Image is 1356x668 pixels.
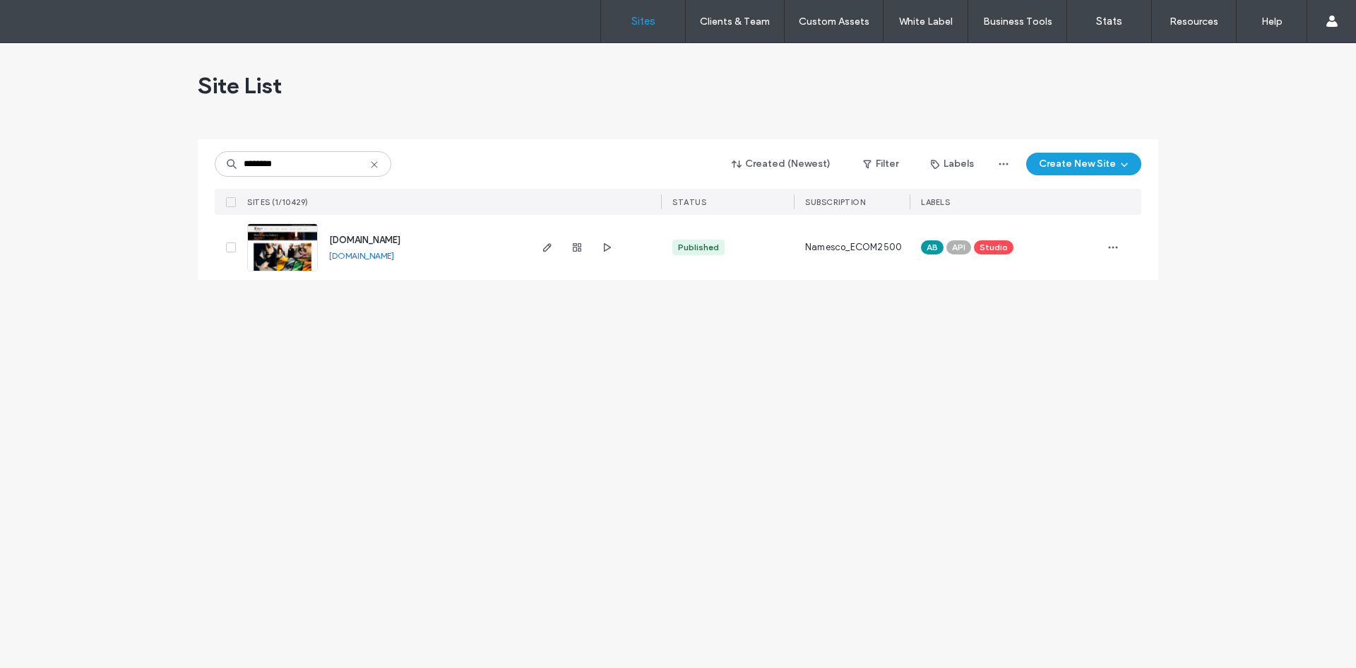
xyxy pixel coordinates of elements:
[805,197,865,207] span: Subscription
[678,241,719,254] div: Published
[983,16,1052,28] label: Business Tools
[672,197,706,207] span: STATUS
[899,16,953,28] label: White Label
[918,153,987,175] button: Labels
[1026,153,1141,175] button: Create New Site
[700,16,770,28] label: Clients & Team
[631,15,655,28] label: Sites
[952,241,965,254] span: API
[980,241,1008,254] span: Studio
[921,197,950,207] span: LABELS
[805,240,902,254] span: Namesco_ECOM2500
[329,250,394,261] a: [DOMAIN_NAME]
[1261,16,1283,28] label: Help
[1096,15,1122,28] label: Stats
[1170,16,1218,28] label: Resources
[247,197,309,207] span: SITES (1/10429)
[720,153,843,175] button: Created (Newest)
[198,71,282,100] span: Site List
[799,16,869,28] label: Custom Assets
[329,235,400,245] a: [DOMAIN_NAME]
[849,153,912,175] button: Filter
[32,10,61,23] span: Help
[927,241,938,254] span: AB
